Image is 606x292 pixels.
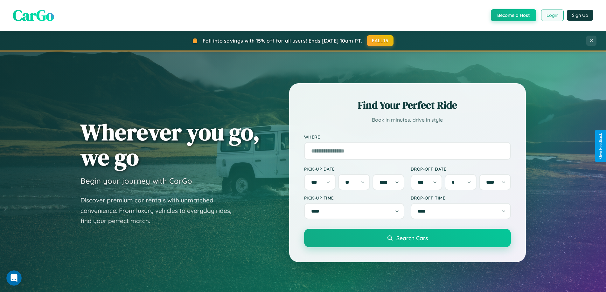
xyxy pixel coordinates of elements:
p: Book in minutes, drive in style [304,115,511,125]
button: Login [541,10,564,21]
label: Drop-off Time [411,195,511,200]
button: Sign Up [567,10,593,21]
iframe: Intercom live chat [6,270,22,286]
h3: Begin your journey with CarGo [80,176,192,186]
span: CarGo [13,5,54,26]
p: Discover premium car rentals with unmatched convenience. From luxury vehicles to everyday rides, ... [80,195,240,226]
button: Become a Host [491,9,536,21]
button: Search Cars [304,229,511,247]
h1: Wherever you go, we go [80,119,260,170]
label: Drop-off Date [411,166,511,172]
label: Pick-up Time [304,195,404,200]
button: FALL15 [367,35,394,46]
label: Pick-up Date [304,166,404,172]
span: Fall into savings with 15% off for all users! Ends [DATE] 10am PT. [203,37,362,44]
span: Search Cars [396,234,428,241]
h2: Find Your Perfect Ride [304,98,511,112]
div: Give Feedback [598,133,603,159]
label: Where [304,134,511,139]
